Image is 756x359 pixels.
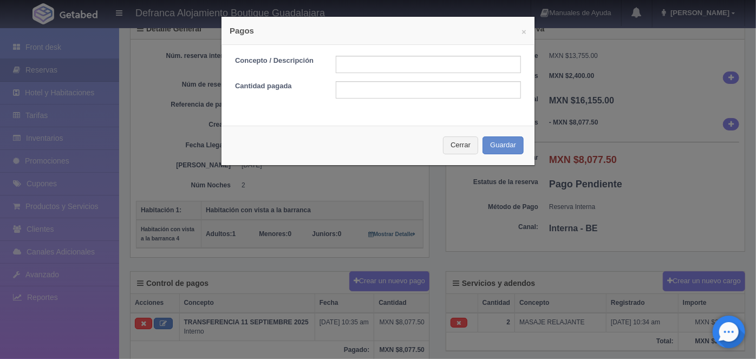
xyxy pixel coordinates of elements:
[230,25,526,36] h4: Pagos
[522,28,526,36] button: ×
[443,136,478,154] button: Cerrar
[483,136,524,154] button: Guardar
[227,81,328,92] label: Cantidad pagada
[227,56,328,66] label: Concepto / Descripción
